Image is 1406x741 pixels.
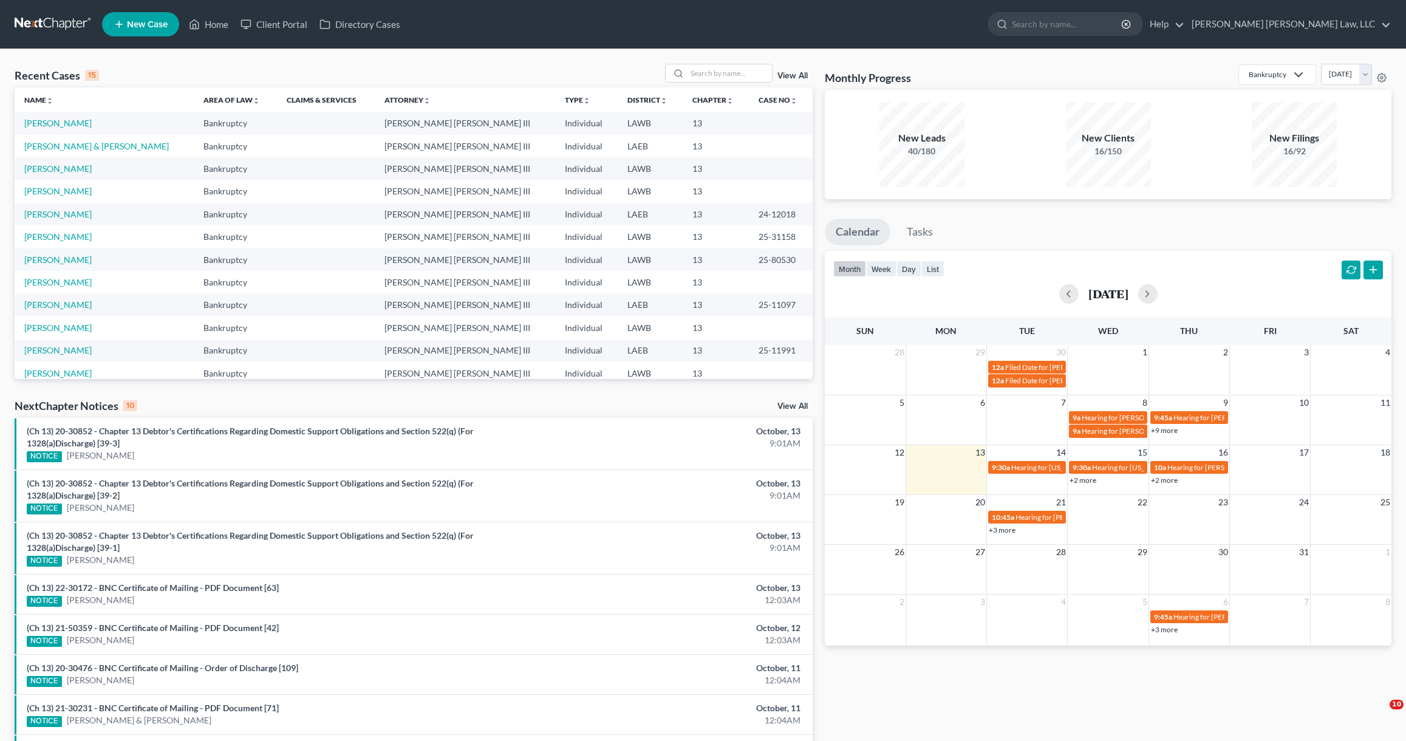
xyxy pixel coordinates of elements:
span: Hearing for [PERSON_NAME] [1173,413,1268,422]
i: unfold_more [46,97,53,104]
i: unfold_more [423,97,431,104]
td: LAWB [618,271,683,293]
a: [PERSON_NAME] [24,186,92,196]
td: Individual [555,157,618,180]
td: 13 [683,112,749,134]
button: month [833,261,866,277]
span: 9:30a [992,463,1010,472]
span: 3 [979,595,986,609]
span: Tue [1019,326,1035,336]
a: Area of Lawunfold_more [203,95,260,104]
span: 8 [1141,395,1148,410]
span: 11 [1379,395,1391,410]
div: Bankruptcy [1249,69,1286,80]
td: 13 [683,340,749,362]
td: 13 [683,316,749,339]
td: [PERSON_NAME] [PERSON_NAME] III [375,157,555,180]
a: (Ch 13) 22-30172 - BNC Certificate of Mailing - PDF Document [63] [27,582,279,593]
div: 9:01AM [551,490,800,502]
td: Individual [555,112,618,134]
span: 12a [992,376,1004,385]
span: 10 [1298,395,1310,410]
a: [PERSON_NAME] & [PERSON_NAME] [24,141,169,151]
span: 8 [1384,595,1391,609]
span: 28 [1055,545,1067,559]
td: [PERSON_NAME] [PERSON_NAME] III [375,340,555,362]
a: Calendar [825,219,890,245]
td: [PERSON_NAME] [PERSON_NAME] III [375,180,555,203]
td: Bankruptcy [194,203,277,225]
span: 31 [1298,545,1310,559]
a: +3 more [989,525,1015,534]
a: [PERSON_NAME] [24,368,92,378]
td: Individual [555,225,618,248]
div: NextChapter Notices [15,398,137,413]
span: 7 [1303,595,1310,609]
div: October, 13 [551,530,800,542]
td: 13 [683,203,749,225]
a: [PERSON_NAME] & [PERSON_NAME] [67,714,211,726]
button: day [896,261,921,277]
td: Individual [555,203,618,225]
span: 27 [974,545,986,559]
span: 2 [1222,345,1229,360]
div: 16/92 [1252,145,1337,157]
span: 4 [1384,345,1391,360]
span: Filed Date for [PERSON_NAME] [1005,363,1107,372]
td: Bankruptcy [194,248,277,271]
td: [PERSON_NAME] [PERSON_NAME] III [375,248,555,271]
span: 3 [1303,345,1310,360]
td: 24-12018 [749,203,813,225]
span: 6 [1222,595,1229,609]
span: Hearing for [PERSON_NAME] [1082,413,1176,422]
td: Individual [555,180,618,203]
div: 12:03AM [551,594,800,606]
td: LAEB [618,294,683,316]
span: 22 [1136,495,1148,510]
td: Bankruptcy [194,180,277,203]
a: (Ch 13) 20-30852 - Chapter 13 Debtor's Certifications Regarding Domestic Support Obligations and ... [27,530,474,553]
span: 21 [1055,495,1067,510]
td: 13 [683,180,749,203]
td: [PERSON_NAME] [PERSON_NAME] III [375,362,555,384]
a: +2 more [1151,476,1178,485]
span: Sun [856,326,874,336]
span: 10 [1390,700,1404,709]
a: [PERSON_NAME] [24,163,92,174]
a: Chapterunfold_more [692,95,734,104]
a: [PERSON_NAME] [67,502,134,514]
a: Tasks [896,219,944,245]
i: unfold_more [253,97,260,104]
td: Bankruptcy [194,271,277,293]
h2: [DATE] [1088,287,1128,300]
td: Bankruptcy [194,225,277,248]
span: 30 [1217,545,1229,559]
td: LAWB [618,248,683,271]
td: 25-11991 [749,340,813,362]
a: [PERSON_NAME] [67,674,134,686]
span: 19 [893,495,906,510]
div: 15 [85,70,99,81]
div: 9:01AM [551,542,800,554]
i: unfold_more [660,97,667,104]
td: LAWB [618,180,683,203]
div: 12:04AM [551,674,800,686]
a: [PERSON_NAME] [24,323,92,333]
span: Wed [1098,326,1118,336]
span: Fri [1264,326,1277,336]
i: unfold_more [790,97,797,104]
span: New Case [127,20,168,29]
span: Hearing for [US_STATE] Safety Association of Timbermen - Self I [1092,463,1292,472]
td: 13 [683,248,749,271]
td: 13 [683,225,749,248]
a: (Ch 13) 21-30231 - BNC Certificate of Mailing - PDF Document [71] [27,703,279,713]
div: NOTICE [27,596,62,607]
span: Hearing for [PERSON_NAME] [1082,426,1176,435]
div: October, 13 [551,582,800,594]
a: Help [1144,13,1184,35]
td: 13 [683,362,749,384]
span: 9 [1222,395,1229,410]
td: Bankruptcy [194,340,277,362]
td: Individual [555,271,618,293]
a: [PERSON_NAME] [24,254,92,265]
